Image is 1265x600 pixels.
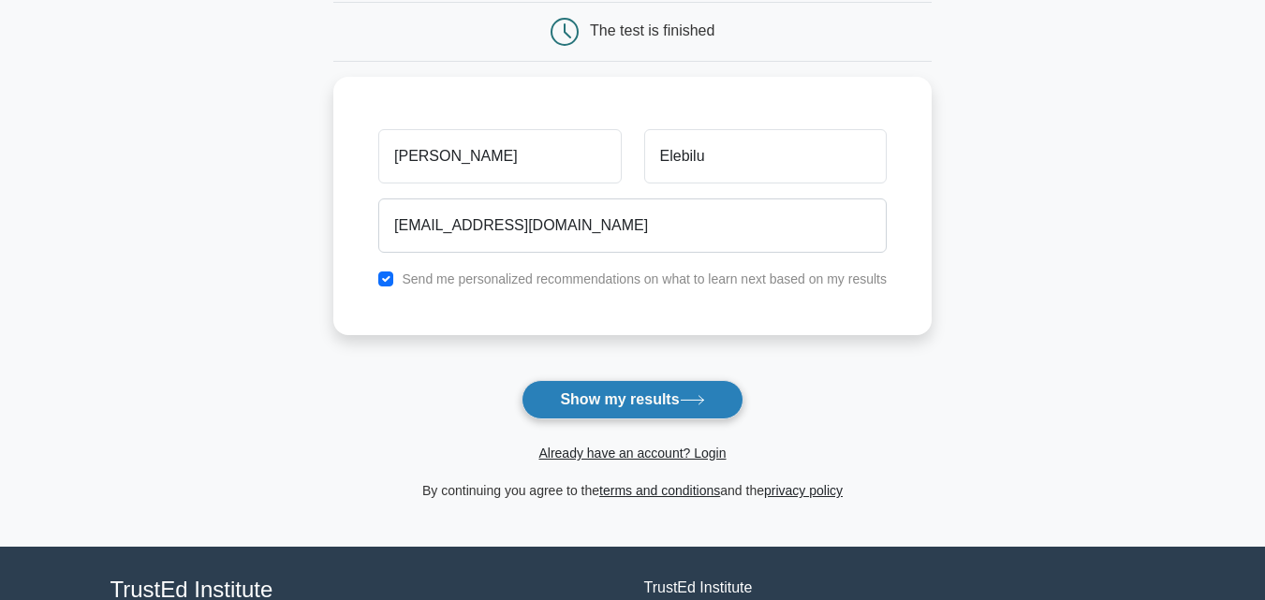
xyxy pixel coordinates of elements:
input: Last name [644,129,887,183]
div: The test is finished [590,22,714,38]
input: First name [378,129,621,183]
a: Already have an account? Login [538,446,726,461]
a: privacy policy [764,483,843,498]
a: terms and conditions [599,483,720,498]
label: Send me personalized recommendations on what to learn next based on my results [402,271,887,286]
button: Show my results [522,380,743,419]
div: By continuing you agree to the and the [322,479,943,502]
input: Email [378,198,887,253]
